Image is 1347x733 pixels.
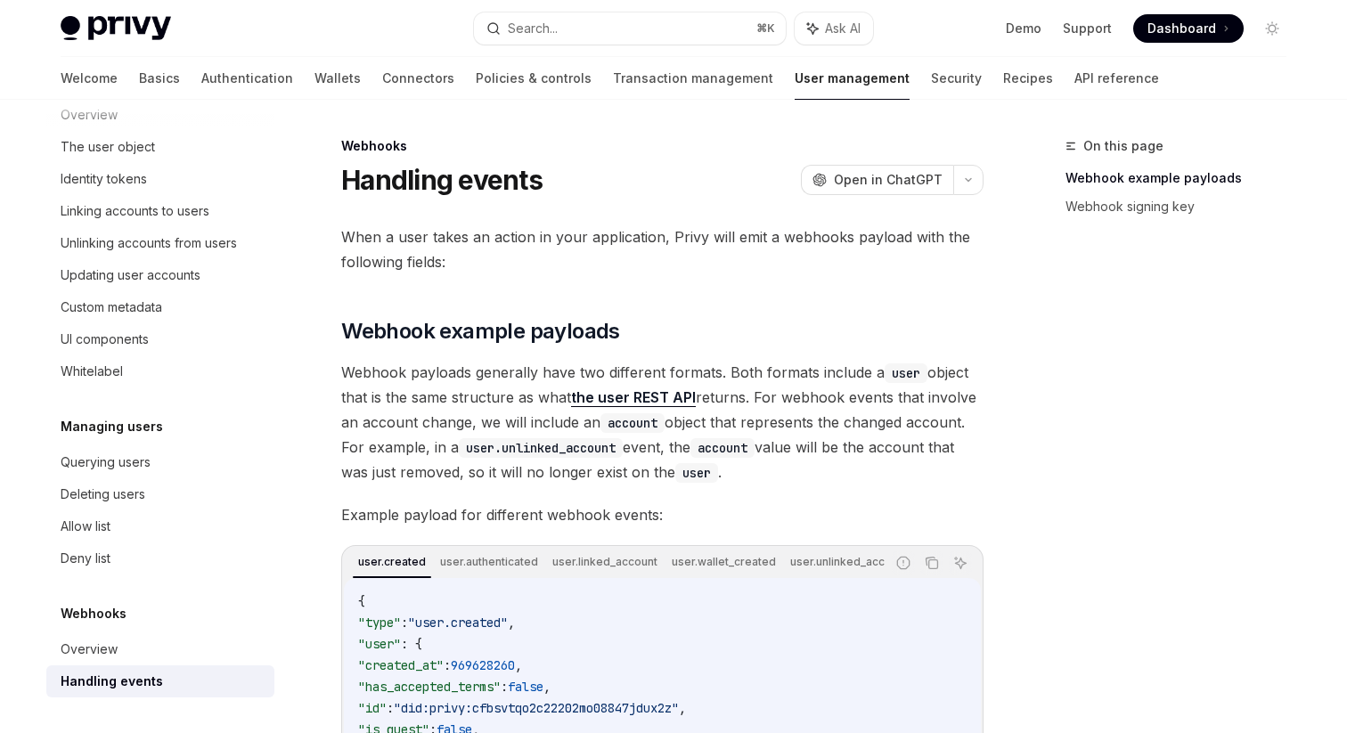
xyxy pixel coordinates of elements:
a: Dashboard [1133,14,1244,43]
a: the user REST API [571,388,696,407]
div: Identity tokens [61,168,147,190]
div: user.wallet_created [666,551,781,573]
div: Unlinking accounts from users [61,232,237,254]
code: account [690,438,755,458]
a: Webhook signing key [1065,192,1301,221]
div: Linking accounts to users [61,200,209,222]
div: Updating user accounts [61,265,200,286]
span: false [508,679,543,695]
div: Webhooks [341,137,984,155]
button: Open in ChatGPT [801,165,953,195]
span: "type" [358,615,401,631]
h1: Handling events [341,164,543,196]
a: Allow list [46,510,274,542]
span: "id" [358,700,387,716]
a: Deleting users [46,478,274,510]
span: Open in ChatGPT [834,171,943,189]
div: Custom metadata [61,297,162,318]
code: account [600,413,665,433]
span: : { [401,636,422,652]
span: { [358,593,365,609]
div: Whitelabel [61,361,123,382]
h5: Managing users [61,416,163,437]
span: Webhook example payloads [341,317,620,346]
button: Search...⌘K [474,12,786,45]
div: UI components [61,329,149,350]
span: "did:privy:cfbsvtqo2c22202mo08847jdux2z" [394,700,679,716]
span: : [401,615,408,631]
div: Querying users [61,452,151,473]
a: Wallets [314,57,361,100]
a: Policies & controls [476,57,592,100]
a: Unlinking accounts from users [46,227,274,259]
span: , [508,615,515,631]
div: Deny list [61,548,110,569]
a: Recipes [1003,57,1053,100]
button: Toggle dark mode [1258,14,1286,43]
span: ⌘ K [756,21,775,36]
button: Report incorrect code [892,551,915,574]
div: user.authenticated [435,551,543,573]
h5: Webhooks [61,603,127,624]
span: , [515,657,522,673]
button: Copy the contents from the code block [920,551,943,574]
a: User management [795,57,910,100]
span: "user" [358,636,401,652]
span: , [543,679,551,695]
div: Search... [508,18,558,39]
a: Overview [46,633,274,665]
img: light logo [61,16,171,41]
a: Custom metadata [46,291,274,323]
code: user [675,463,718,483]
div: Deleting users [61,484,145,505]
a: Deny list [46,542,274,574]
a: Querying users [46,446,274,478]
span: "created_at" [358,657,444,673]
a: Whitelabel [46,355,274,387]
a: Authentication [201,57,293,100]
span: When a user takes an action in your application, Privy will emit a webhooks payload with the foll... [341,224,984,274]
div: Allow list [61,516,110,537]
span: "user.created" [408,615,508,631]
a: Support [1063,20,1112,37]
span: Dashboard [1147,20,1216,37]
a: Updating user accounts [46,259,274,291]
span: On this page [1083,135,1163,157]
a: Demo [1006,20,1041,37]
button: Ask AI [795,12,873,45]
a: Security [931,57,982,100]
span: Example payload for different webhook events: [341,502,984,527]
button: Ask AI [949,551,972,574]
a: Webhook example payloads [1065,164,1301,192]
span: , [679,700,686,716]
span: Webhook payloads generally have two different formats. Both formats include a object that is the ... [341,360,984,485]
span: "has_accepted_terms" [358,679,501,695]
div: user.linked_account [547,551,663,573]
a: UI components [46,323,274,355]
a: The user object [46,131,274,163]
code: user [885,363,927,383]
a: Handling events [46,665,274,697]
a: Linking accounts to users [46,195,274,227]
a: API reference [1074,57,1159,100]
span: : [444,657,451,673]
a: Transaction management [613,57,773,100]
code: user.unlinked_account [459,438,623,458]
span: : [501,679,508,695]
span: Ask AI [825,20,861,37]
a: Connectors [382,57,454,100]
div: user.unlinked_account [785,551,913,573]
div: The user object [61,136,155,158]
div: Overview [61,639,118,660]
a: Welcome [61,57,118,100]
a: Identity tokens [46,163,274,195]
span: 969628260 [451,657,515,673]
a: Basics [139,57,180,100]
span: : [387,700,394,716]
div: user.created [353,551,431,573]
div: Handling events [61,671,163,692]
